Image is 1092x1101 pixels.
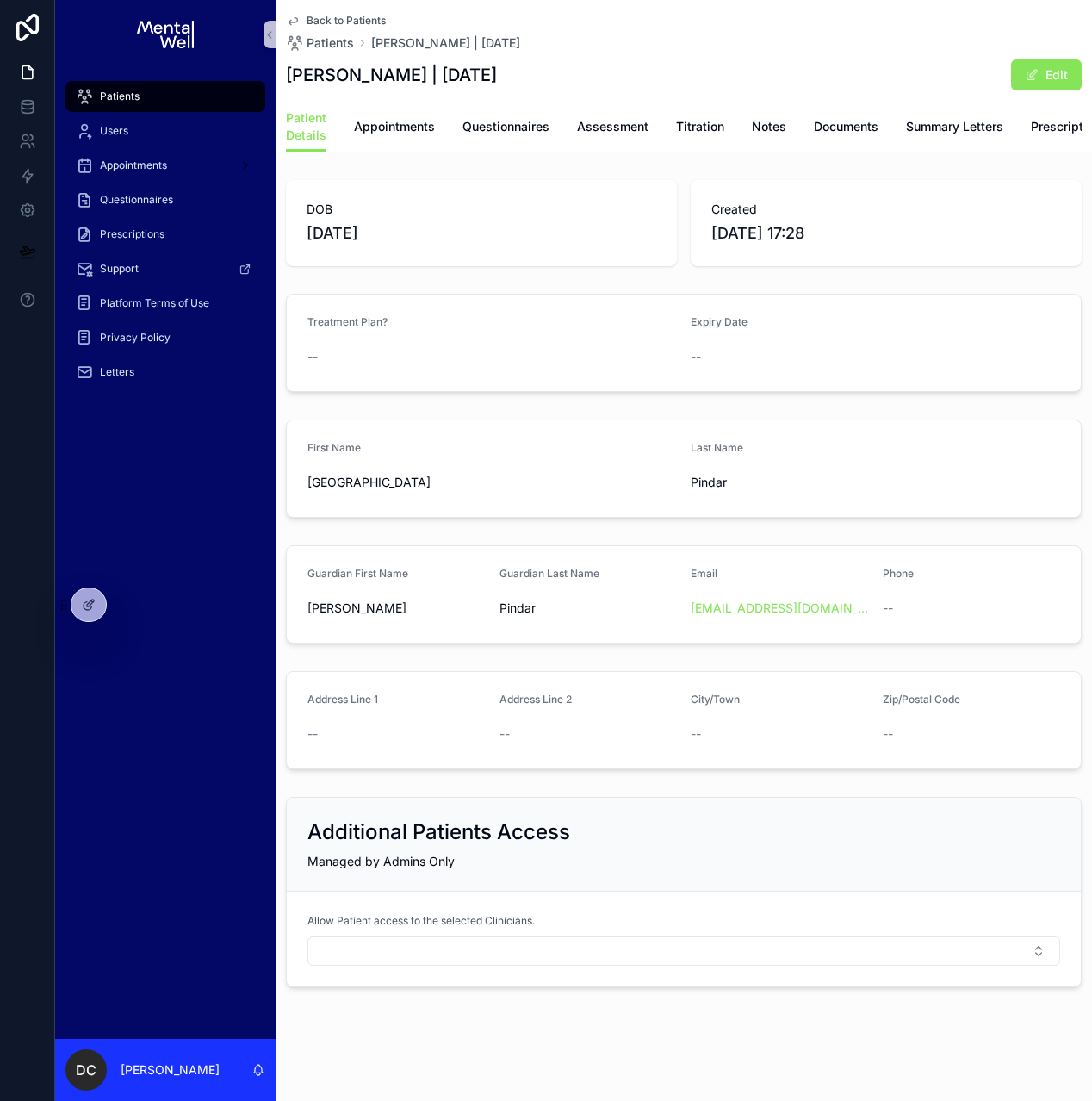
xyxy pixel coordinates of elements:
span: Patients [307,34,354,52]
button: Edit [1011,59,1082,90]
span: -- [883,600,893,617]
span: -- [307,725,318,743]
span: Guardian Last Name [499,567,599,580]
span: DC [76,1060,96,1080]
a: Titration [676,111,724,146]
p: [PERSON_NAME] [121,1061,220,1079]
span: Documents [814,118,878,135]
a: Notes [752,111,786,146]
span: Support [100,262,139,276]
span: Guardian First Name [307,567,408,580]
span: Questionnaires [100,193,173,207]
span: First Name [307,441,361,454]
span: -- [691,725,701,743]
span: Patients [100,90,140,103]
span: Email [691,567,717,580]
a: Letters [65,357,265,388]
span: Address Line 2 [499,693,572,706]
span: Titration [676,118,724,135]
a: Back to Patients [286,14,386,28]
a: Patients [286,34,354,52]
a: [PERSON_NAME] | [DATE] [371,34,520,52]
span: Users [100,124,128,138]
span: Notes [752,118,786,135]
span: City/Town [691,693,740,706]
span: [DATE] [307,221,656,246]
span: Summary Letters [906,118,1003,135]
span: Managed by Admins Only [307,854,455,868]
a: [EMAIL_ADDRESS][DOMAIN_NAME] [691,600,869,617]
a: Support [65,253,265,284]
span: Letters [100,365,134,379]
span: [PERSON_NAME] [307,600,486,617]
h2: Additional Patients Access [307,818,570,846]
span: Privacy Policy [100,331,171,345]
span: Back to Patients [307,14,386,28]
a: Summary Letters [906,111,1003,146]
a: Prescriptions [65,219,265,250]
a: Patient Details [286,103,326,152]
span: Treatment Plan? [307,315,388,328]
span: Platform Terms of Use [100,296,209,310]
a: Questionnaires [65,184,265,215]
span: Expiry Date [691,315,748,328]
span: -- [691,348,701,365]
span: Created [711,201,1061,218]
a: Privacy Policy [65,322,265,353]
span: Address Line 1 [307,693,378,706]
span: -- [307,348,318,365]
a: Patients [65,81,265,112]
span: Assessment [577,118,648,135]
span: Pindar [499,600,678,617]
span: -- [883,725,893,743]
span: [DATE] 17:28 [711,221,1061,246]
span: Zip/Postal Code [883,693,960,706]
span: Appointments [100,159,167,172]
div: scrollable content [55,69,276,410]
a: Assessment [577,111,648,146]
span: Questionnaires [462,118,549,135]
span: Patient Details [286,109,326,144]
a: Platform Terms of Use [65,288,265,319]
span: Allow Patient access to the selected Clinicians. [307,914,535,928]
img: App logo [137,21,193,48]
span: Prescriptions [100,227,164,241]
span: Phone [883,567,914,580]
span: Appointments [354,118,435,135]
a: Questionnaires [462,111,549,146]
span: DOB [307,201,656,218]
a: Documents [814,111,878,146]
span: -- [499,725,510,743]
h1: [PERSON_NAME] | [DATE] [286,63,497,87]
button: Select Button [307,936,1060,966]
a: Appointments [65,150,265,181]
a: Appointments [354,111,435,146]
a: Users [65,115,265,146]
span: Last Name [691,441,743,454]
span: Pindar [691,474,869,491]
span: [GEOGRAPHIC_DATA] [307,474,677,491]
